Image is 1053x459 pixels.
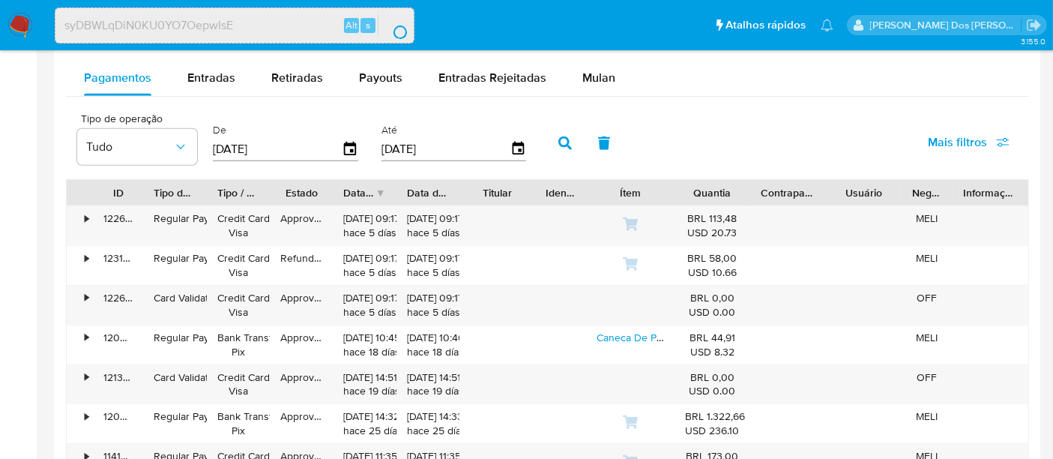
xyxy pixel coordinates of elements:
a: Sair [1026,17,1042,33]
button: search-icon [378,15,408,36]
input: Pesquise usuários ou casos... [55,16,414,35]
span: 3.155.0 [1021,35,1046,47]
p: renato.lopes@mercadopago.com.br [870,18,1022,32]
a: Notificações [821,19,833,31]
span: Atalhos rápidos [725,17,806,33]
span: Alt [346,18,357,32]
span: s [366,18,370,32]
